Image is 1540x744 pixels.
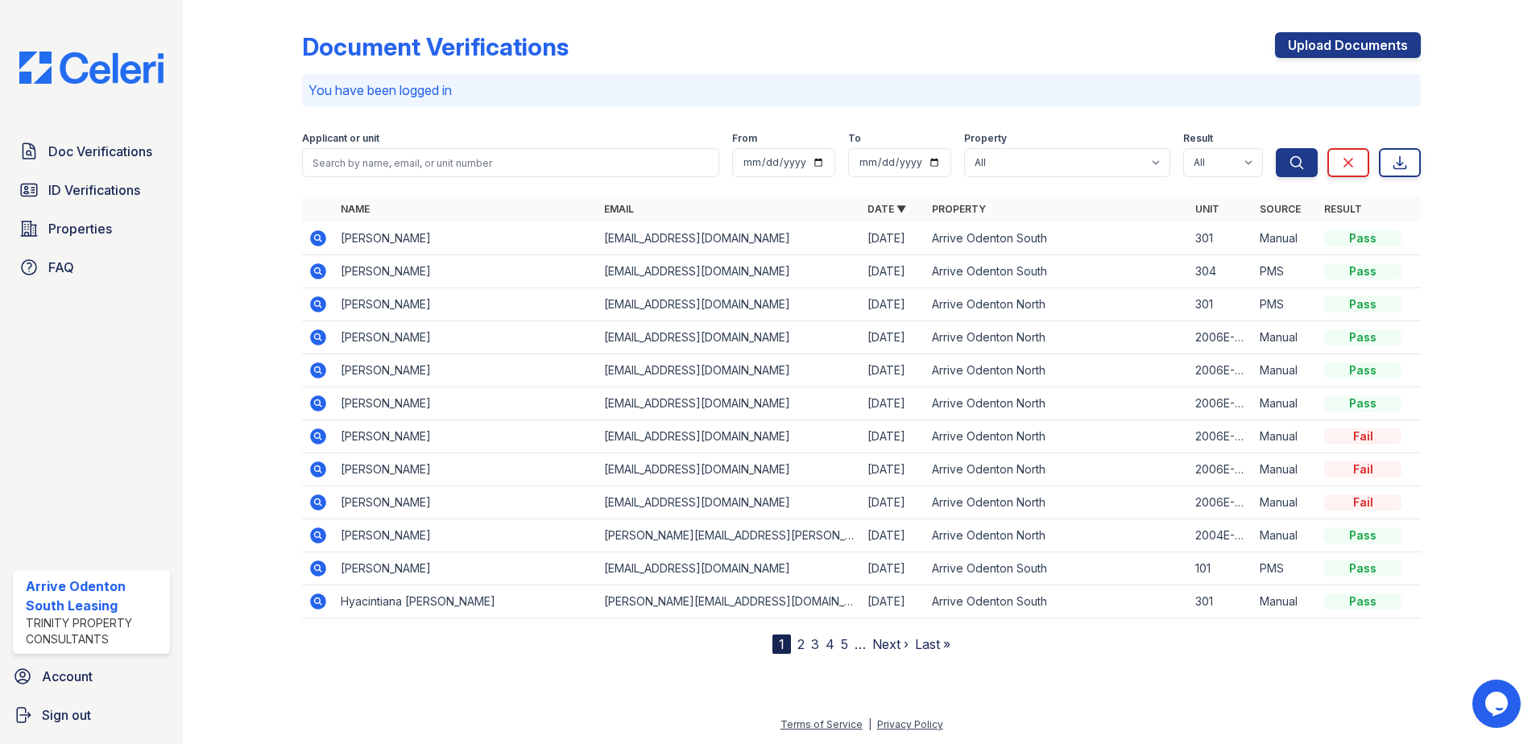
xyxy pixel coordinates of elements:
td: [PERSON_NAME] [334,552,598,585]
div: Fail [1324,428,1401,444]
td: [DATE] [861,552,925,585]
td: PMS [1253,288,1318,321]
td: 301 [1189,288,1253,321]
td: Hyacintiana [PERSON_NAME] [334,585,598,618]
td: 301 [1189,585,1253,618]
td: [EMAIL_ADDRESS][DOMAIN_NAME] [598,387,861,420]
a: FAQ [13,251,170,283]
td: [PERSON_NAME] [334,387,598,420]
a: Date ▼ [867,203,906,215]
a: Source [1260,203,1301,215]
td: Arrive Odenton South [925,552,1189,585]
div: Pass [1324,329,1401,345]
td: [EMAIL_ADDRESS][DOMAIN_NAME] [598,552,861,585]
td: [PERSON_NAME] [334,420,598,453]
td: Arrive Odenton North [925,519,1189,552]
td: [PERSON_NAME] [334,288,598,321]
div: Fail [1324,461,1401,477]
div: | [868,718,871,730]
td: Arrive Odenton North [925,288,1189,321]
td: Manual [1253,222,1318,255]
div: Document Verifications [302,32,569,61]
div: 1 [772,634,791,654]
td: [PERSON_NAME] [334,519,598,552]
td: Arrive Odenton North [925,354,1189,387]
td: [DATE] [861,387,925,420]
td: Manual [1253,453,1318,486]
a: 2 [797,636,805,652]
td: [DATE] [861,453,925,486]
td: [DATE] [861,255,925,288]
td: [EMAIL_ADDRESS][DOMAIN_NAME] [598,255,861,288]
span: FAQ [48,258,74,277]
div: Arrive Odenton South Leasing [26,577,164,615]
td: Arrive Odenton South [925,255,1189,288]
span: Doc Verifications [48,142,152,161]
label: Property [964,132,1007,145]
td: 2006E-301 [1189,486,1253,519]
td: [PERSON_NAME] [334,453,598,486]
td: Arrive Odenton North [925,387,1189,420]
div: Pass [1324,395,1401,411]
td: Manual [1253,387,1318,420]
td: [EMAIL_ADDRESS][DOMAIN_NAME] [598,321,861,354]
input: Search by name, email, or unit number [302,148,719,177]
td: [PERSON_NAME][EMAIL_ADDRESS][PERSON_NAME][DOMAIN_NAME] [598,519,861,552]
td: Arrive Odenton South [925,585,1189,618]
td: 2006E-301 [1189,387,1253,420]
td: [DATE] [861,585,925,618]
label: Applicant or unit [302,132,379,145]
td: Arrive Odenton North [925,420,1189,453]
td: [PERSON_NAME][EMAIL_ADDRESS][DOMAIN_NAME] [598,585,861,618]
iframe: chat widget [1472,680,1524,728]
a: Property [932,203,986,215]
td: [EMAIL_ADDRESS][DOMAIN_NAME] [598,288,861,321]
td: [EMAIL_ADDRESS][DOMAIN_NAME] [598,453,861,486]
label: Result [1183,132,1213,145]
span: Properties [48,219,112,238]
span: Sign out [42,705,91,725]
td: Arrive Odenton North [925,486,1189,519]
a: Properties [13,213,170,245]
div: Pass [1324,263,1401,279]
td: [DATE] [861,288,925,321]
td: 2006E-301 [1189,354,1253,387]
td: [PERSON_NAME] [334,222,598,255]
a: 4 [826,636,834,652]
td: Arrive Odenton North [925,453,1189,486]
div: Pass [1324,560,1401,577]
td: 2004E-202 [1189,519,1253,552]
td: 301 [1189,222,1253,255]
td: Manual [1253,354,1318,387]
td: [EMAIL_ADDRESS][DOMAIN_NAME] [598,486,861,519]
div: Trinity Property Consultants [26,615,164,647]
a: Upload Documents [1275,32,1421,58]
td: PMS [1253,552,1318,585]
td: Manual [1253,420,1318,453]
div: Pass [1324,362,1401,378]
td: [PERSON_NAME] [334,255,598,288]
span: ID Verifications [48,180,140,200]
td: [EMAIL_ADDRESS][DOMAIN_NAME] [598,222,861,255]
td: [EMAIL_ADDRESS][DOMAIN_NAME] [598,420,861,453]
td: 304 [1189,255,1253,288]
a: Name [341,203,370,215]
a: Email [604,203,634,215]
div: Pass [1324,593,1401,610]
label: To [848,132,861,145]
div: Fail [1324,494,1401,510]
a: Next › [872,636,909,652]
td: 2006E-301 [1189,321,1253,354]
td: 2006E-301 [1189,420,1253,453]
button: Sign out [6,699,176,731]
td: Manual [1253,486,1318,519]
td: PMS [1253,255,1318,288]
a: Account [6,660,176,692]
div: Pass [1324,296,1401,312]
a: 5 [841,636,848,652]
a: Unit [1195,203,1219,215]
img: CE_Logo_Blue-a8612792a0a2168367f1c8372b55b34899dd931a85d93a1a3d3e32e68fde9ad4.png [6,52,176,84]
td: [DATE] [861,519,925,552]
td: [DATE] [861,321,925,354]
a: Last » [915,636,950,652]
